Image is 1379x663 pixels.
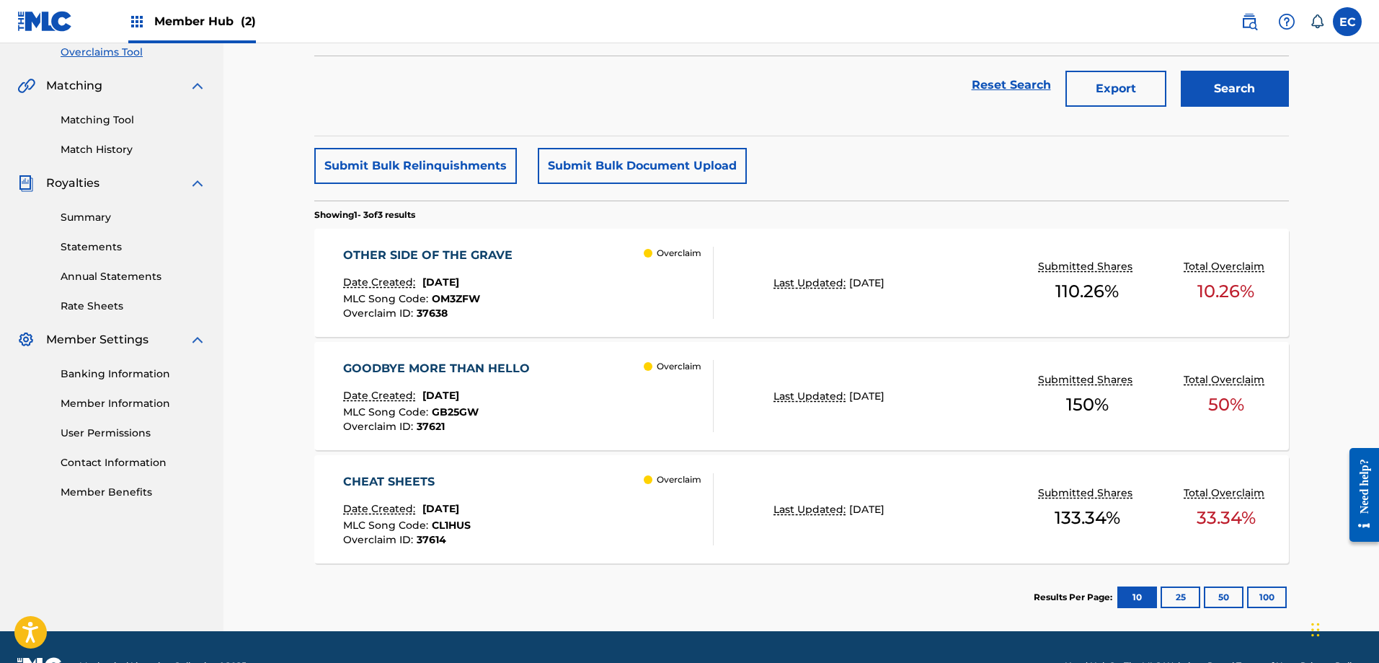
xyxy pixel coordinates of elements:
img: Royalties [17,175,35,192]
p: Showing 1 - 3 of 3 results [314,208,415,221]
span: [DATE] [849,276,884,289]
p: Total Overclaim [1184,372,1268,387]
a: Statements [61,240,206,255]
span: GB25GW [432,405,479,418]
span: (2) [241,14,256,28]
p: Overclaim [657,360,701,373]
span: Overclaim ID : [343,307,417,320]
span: 37621 [417,420,445,433]
a: GOODBYE MORE THAN HELLODate Created:[DATE]MLC Song Code:GB25GWOverclaim ID:37621 OverclaimLast Up... [314,342,1289,450]
span: Royalties [46,175,99,192]
a: Member Benefits [61,485,206,500]
p: Date Created: [343,388,419,403]
a: Summary [61,210,206,225]
a: Member Information [61,396,206,411]
span: Member Hub [154,13,256,30]
a: Reset Search [965,69,1058,101]
img: MLC Logo [17,11,73,32]
a: Public Search [1235,7,1264,36]
span: Overclaim ID : [343,420,417,433]
div: GOODBYE MORE THAN HELLO [343,360,537,377]
span: 37614 [417,533,446,546]
img: expand [189,77,206,95]
div: User Menu [1333,7,1362,36]
a: Annual Statements [61,269,206,284]
img: help [1278,13,1295,30]
span: Overclaim ID : [343,533,417,546]
img: Member Settings [17,331,35,348]
span: [DATE] [422,502,459,515]
p: Last Updated: [773,389,849,404]
span: 33.34 % [1197,505,1256,531]
a: Matching Tool [61,113,206,128]
div: CHEAT SHEETS [343,473,471,491]
span: MLC Song Code : [343,292,432,305]
img: expand [189,331,206,348]
span: 133.34 % [1055,505,1120,531]
span: Matching [46,77,102,95]
a: Match History [61,142,206,157]
span: [DATE] [422,389,459,402]
div: Help [1272,7,1301,36]
p: Results Per Page: [1034,591,1116,604]
span: 10.26 % [1197,278,1254,304]
span: 150 % [1066,392,1109,418]
button: Search [1181,71,1289,107]
a: Contact Information [61,455,206,470]
p: Last Updated: [773,502,849,517]
button: Submit Bulk Document Upload [538,148,747,184]
iframe: Resource Center [1339,437,1379,553]
button: 10 [1117,587,1157,608]
button: Export [1065,71,1166,107]
p: Date Created: [343,275,419,290]
div: OTHER SIDE OF THE GRAVE [343,247,520,264]
a: Rate Sheets [61,299,206,314]
p: Total Overclaim [1184,259,1268,274]
button: 100 [1247,587,1287,608]
img: Top Rightsholders [128,13,146,30]
p: Overclaim [657,247,701,260]
a: Banking Information [61,366,206,382]
button: Submit Bulk Relinquishments [314,148,517,184]
span: MLC Song Code : [343,405,432,418]
p: Submitted Shares [1038,486,1136,501]
iframe: Chat Widget [1307,594,1379,663]
span: Member Settings [46,331,148,348]
img: Matching [17,77,35,95]
button: 25 [1161,587,1200,608]
a: OTHER SIDE OF THE GRAVEDate Created:[DATE]MLC Song Code:OM3ZFWOverclaim ID:37638 OverclaimLast Up... [314,229,1289,337]
p: Total Overclaim [1184,486,1268,501]
p: Submitted Shares [1038,372,1136,387]
span: CL1HUS [432,519,471,532]
span: [DATE] [849,390,884,403]
a: CHEAT SHEETSDate Created:[DATE]MLC Song Code:CL1HUSOverclaim ID:37614 OverclaimLast Updated:[DATE... [314,455,1289,563]
span: 50 % [1208,392,1244,418]
span: 110.26 % [1055,278,1119,304]
span: 37638 [417,307,448,320]
span: [DATE] [849,503,884,516]
button: 50 [1204,587,1243,608]
p: Overclaim [657,473,701,486]
a: Overclaims Tool [61,45,206,60]
img: expand [189,175,206,192]
span: [DATE] [422,276,459,289]
a: User Permissions [61,426,206,441]
span: OM3ZFW [432,292,480,305]
div: Drag [1311,608,1320,651]
p: Last Updated: [773,276,849,291]
img: search [1241,13,1258,30]
span: MLC Song Code : [343,519,432,532]
p: Date Created: [343,501,419,517]
p: Submitted Shares [1038,259,1136,274]
div: Notifications [1310,14,1324,29]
